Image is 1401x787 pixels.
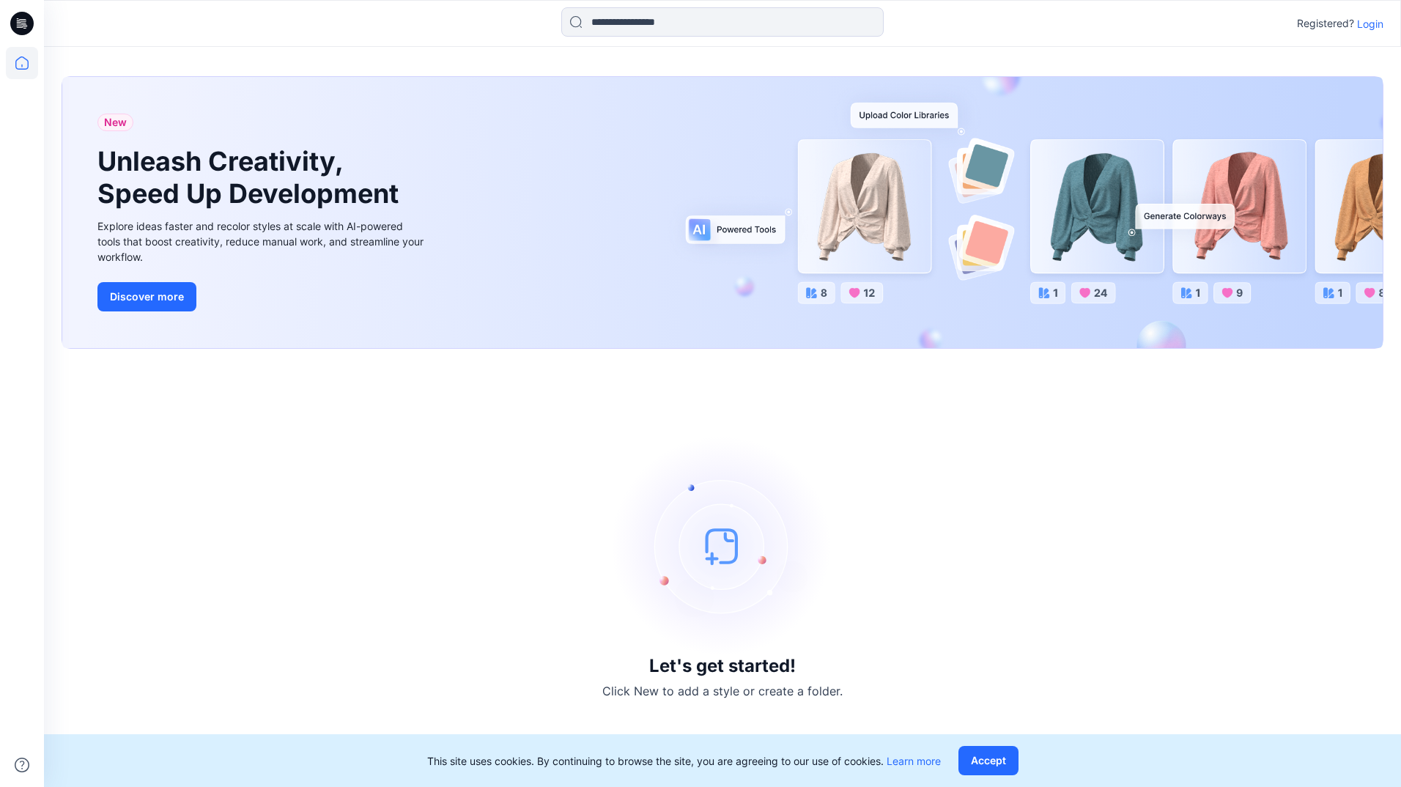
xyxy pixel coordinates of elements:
[1357,16,1383,32] p: Login
[97,218,427,265] div: Explore ideas faster and recolor styles at scale with AI-powered tools that boost creativity, red...
[1297,15,1354,32] p: Registered?
[97,146,405,209] h1: Unleash Creativity, Speed Up Development
[887,755,941,767] a: Learn more
[649,656,796,676] h3: Let's get started!
[602,682,843,700] p: Click New to add a style or create a folder.
[97,282,196,311] button: Discover more
[958,746,1019,775] button: Accept
[613,436,832,656] img: empty-state-image.svg
[97,282,427,311] a: Discover more
[427,753,941,769] p: This site uses cookies. By continuing to browse the site, you are agreeing to our use of cookies.
[104,114,127,131] span: New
